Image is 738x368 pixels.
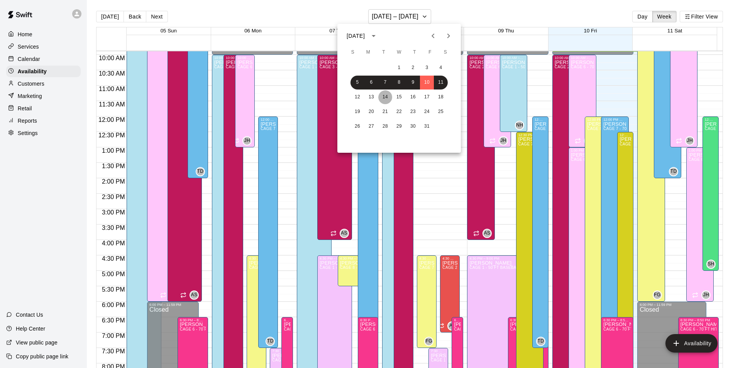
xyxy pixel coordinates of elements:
button: 5 [350,76,364,89]
button: 16 [406,90,420,104]
button: 30 [406,120,420,133]
button: 29 [392,120,406,133]
span: Tuesday [377,45,391,60]
button: 25 [434,105,448,119]
span: Thursday [408,45,421,60]
button: 1 [392,61,406,75]
button: Previous month [425,28,441,44]
button: 21 [378,105,392,119]
button: 8 [392,76,406,89]
span: Wednesday [392,45,406,60]
button: 31 [420,120,434,133]
div: [DATE] [347,32,365,40]
button: 24 [420,105,434,119]
button: 28 [378,120,392,133]
button: 27 [364,120,378,133]
button: 11 [434,76,448,89]
button: 23 [406,105,420,119]
button: 6 [364,76,378,89]
button: 14 [378,90,392,104]
button: Next month [441,28,456,44]
button: 20 [364,105,378,119]
button: 15 [392,90,406,104]
button: 9 [406,76,420,89]
button: 13 [364,90,378,104]
button: 2 [406,61,420,75]
span: Sunday [346,45,360,60]
button: 17 [420,90,434,104]
span: Monday [361,45,375,60]
button: calendar view is open, switch to year view [367,29,380,42]
button: 12 [350,90,364,104]
button: 26 [350,120,364,133]
button: 4 [434,61,448,75]
span: Friday [423,45,437,60]
button: 7 [378,76,392,89]
button: 19 [350,105,364,119]
span: Saturday [438,45,452,60]
button: 3 [420,61,434,75]
button: 18 [434,90,448,104]
button: 22 [392,105,406,119]
button: 10 [420,76,434,89]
